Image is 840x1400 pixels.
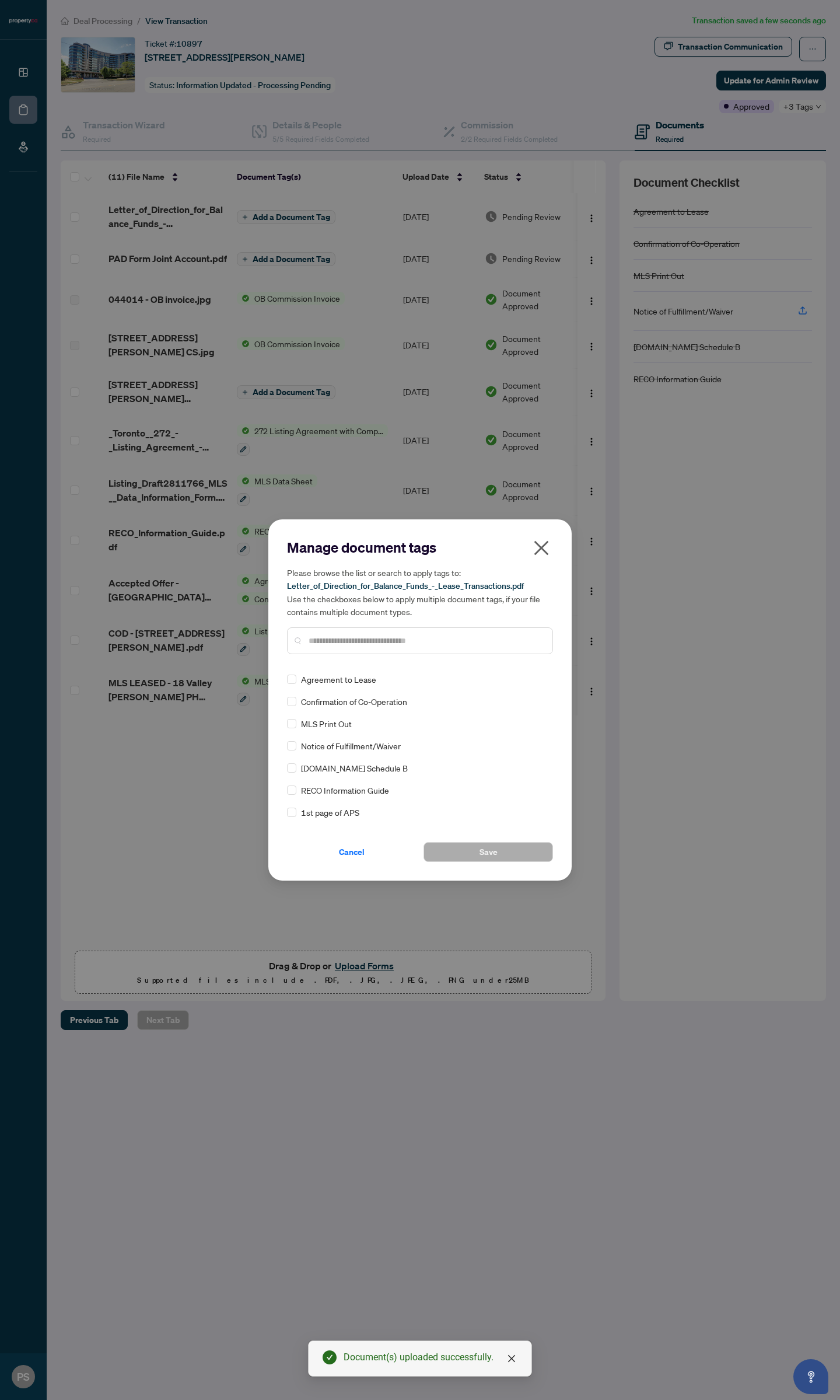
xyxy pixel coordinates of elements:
span: Notice of Fulfillment/Waiver [301,739,401,752]
span: Letter_of_Direction_for_Balance_Funds_-_Lease_Transactions.pdf [287,581,524,591]
button: Open asap [793,1359,828,1394]
span: check-circle [323,1350,337,1364]
span: 1st page of APS [301,806,359,819]
span: close [507,1354,516,1363]
span: MLS Print Out [301,717,352,730]
button: Save [423,842,553,862]
a: Close [505,1352,518,1365]
span: Cancel [339,843,365,861]
button: Cancel [287,842,416,862]
span: RECO Information Guide [301,784,389,797]
h5: Please browse the list or search to apply tags to: Use the checkboxes below to apply multiple doc... [287,566,553,618]
span: close [532,539,551,557]
div: Document(s) uploaded successfully. [344,1350,517,1364]
span: Agreement to Lease [301,673,376,686]
h2: Manage document tags [287,538,553,557]
span: [DOMAIN_NAME] Schedule B [301,762,408,774]
span: Confirmation of Co-Operation [301,695,407,708]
